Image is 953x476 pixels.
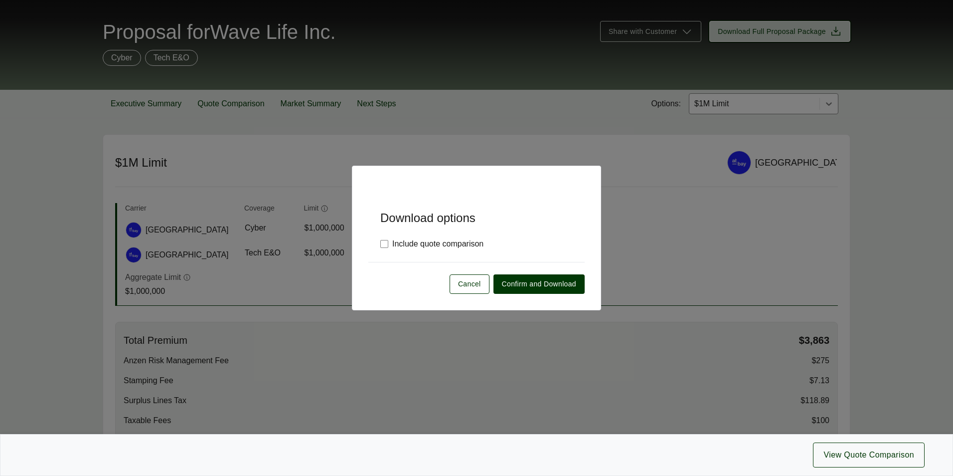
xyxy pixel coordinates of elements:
[493,274,585,294] button: Confirm and Download
[502,279,576,289] span: Confirm and Download
[380,238,483,250] label: Include quote comparison
[823,449,914,461] span: View Quote Comparison
[450,274,489,294] button: Cancel
[458,279,481,289] span: Cancel
[368,194,585,226] h5: Download options
[813,443,925,468] button: View Quote Comparison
